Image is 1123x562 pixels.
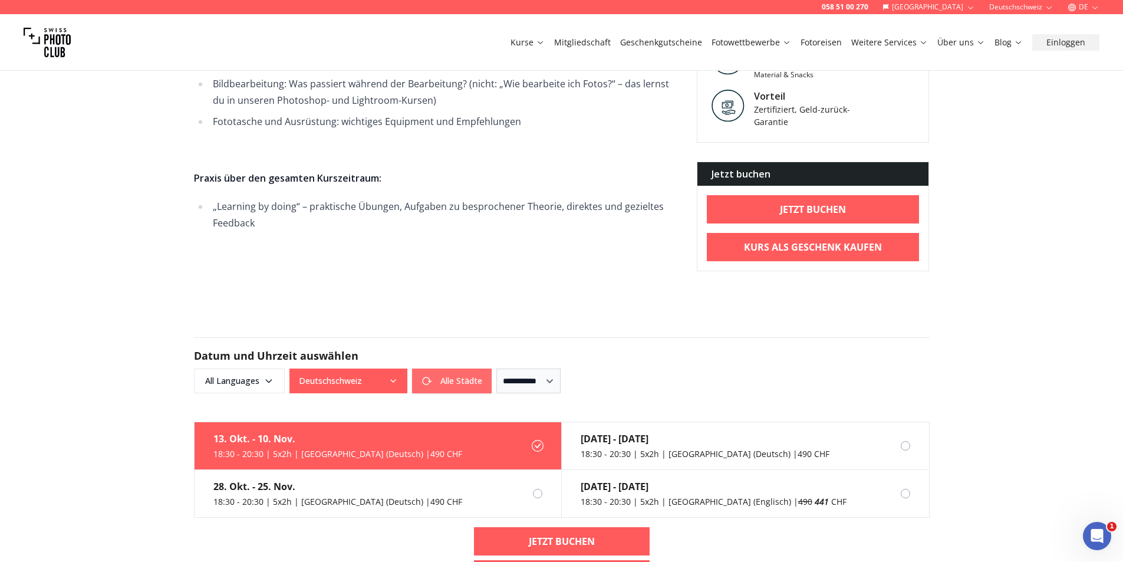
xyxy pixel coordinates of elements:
a: Kurse [511,37,545,48]
a: Jetzt buchen [707,195,920,224]
button: Fotoreisen [796,34,847,51]
a: Fotowettbewerbe [712,37,791,48]
div: 18:30 - 20:30 | 5x2h | [GEOGRAPHIC_DATA] (Englisch) | CHF [581,496,847,508]
button: Mitgliedschaft [549,34,615,51]
li: Fototasche und Ausrüstung: wichtiges Equipment und Empfehlungen [209,113,678,130]
div: 13. Okt. - 10. Nov. [213,432,462,446]
li: Bildbearbeitung: Was passiert während der Bearbeitung? (nicht: „Wie bearbeite ich Fotos?“ – das l... [209,75,678,109]
a: Jetzt buchen [474,527,650,556]
button: Weitere Services [847,34,933,51]
a: Über uns [937,37,985,48]
img: Swiss photo club [24,19,71,66]
iframe: Intercom live chat [1083,522,1111,550]
button: Kurse [506,34,549,51]
button: All Languages [194,369,285,393]
a: Mitgliedschaft [554,37,611,48]
div: 18:30 - 20:30 | 5x2h | [GEOGRAPHIC_DATA] (Deutsch) | 490 CHF [581,448,829,460]
b: Jetzt buchen [780,202,846,216]
b: Kurs als Geschenk kaufen [744,240,882,254]
div: Vorteil [754,89,854,103]
h2: Datum und Uhrzeit auswählen [194,347,930,364]
a: Fotoreisen [801,37,842,48]
div: 28. Okt. - 25. Nov. [213,479,462,494]
a: Weitere Services [851,37,928,48]
div: Jetzt buchen [697,162,929,186]
span: All Languages [196,370,283,392]
button: Fotowettbewerbe [707,34,796,51]
a: 058 51 00 270 [822,2,868,12]
a: Kurs als Geschenk kaufen [707,233,920,261]
button: Deutschschweiz [289,369,407,393]
img: Vorteil [712,89,745,122]
span: 1 [1107,522,1117,531]
strong: Praxis über den gesamten Kurszeitraum: [194,172,381,185]
a: Geschenkgutscheine [620,37,702,48]
div: 18:30 - 20:30 | 5x2h | [GEOGRAPHIC_DATA] (Deutsch) | 490 CHF [213,496,462,508]
button: Alle Städte [412,369,492,393]
div: [DATE] - [DATE] [581,432,829,446]
div: Material & Snacks [754,70,814,80]
a: Blog [994,37,1023,48]
li: „Learning by doing“ – praktische Übungen, Aufgaben zu besprochener Theorie, direktes und gezielte... [209,198,678,231]
button: Über uns [933,34,990,51]
div: Zertifiziert, Geld-zurück-Garantie [754,103,854,128]
button: Einloggen [1032,34,1099,51]
button: Geschenkgutscheine [615,34,707,51]
div: 18:30 - 20:30 | 5x2h | [GEOGRAPHIC_DATA] (Deutsch) | 490 CHF [213,448,462,460]
button: Blog [990,34,1028,51]
div: [DATE] - [DATE] [581,479,847,494]
b: Jetzt buchen [529,534,595,548]
span: 490 [798,496,812,507]
em: 441 [815,496,829,507]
